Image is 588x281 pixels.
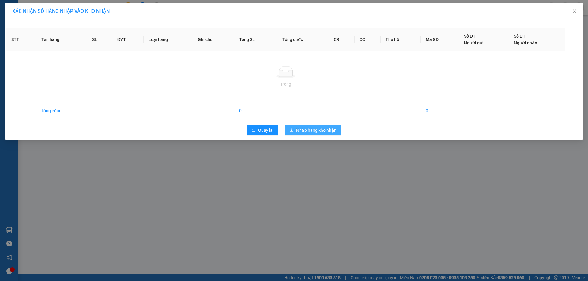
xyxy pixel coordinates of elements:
[258,127,273,134] span: Quay lại
[6,28,36,51] th: STT
[381,28,420,51] th: Thu hộ
[247,125,278,135] button: rollbackQuay lại
[112,28,144,51] th: ĐVT
[464,34,476,39] span: Số ĐT
[464,40,484,45] span: Người gửi
[355,28,381,51] th: CC
[285,125,341,135] button: downloadNhập hàng kho nhận
[193,28,235,51] th: Ghi chú
[234,102,277,119] td: 0
[421,28,459,51] th: Mã GD
[11,81,560,87] div: Trống
[87,28,112,51] th: SL
[329,28,355,51] th: CR
[36,28,87,51] th: Tên hàng
[12,8,110,14] span: XÁC NHẬN SỐ HÀNG NHẬP VÀO KHO NHẬN
[251,128,256,133] span: rollback
[296,127,337,134] span: Nhập hàng kho nhận
[514,34,526,39] span: Số ĐT
[566,3,583,20] button: Close
[421,102,459,119] td: 0
[514,40,537,45] span: Người nhận
[289,128,294,133] span: download
[277,28,329,51] th: Tổng cước
[234,28,277,51] th: Tổng SL
[572,9,577,14] span: close
[36,102,87,119] td: Tổng cộng
[144,28,193,51] th: Loại hàng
